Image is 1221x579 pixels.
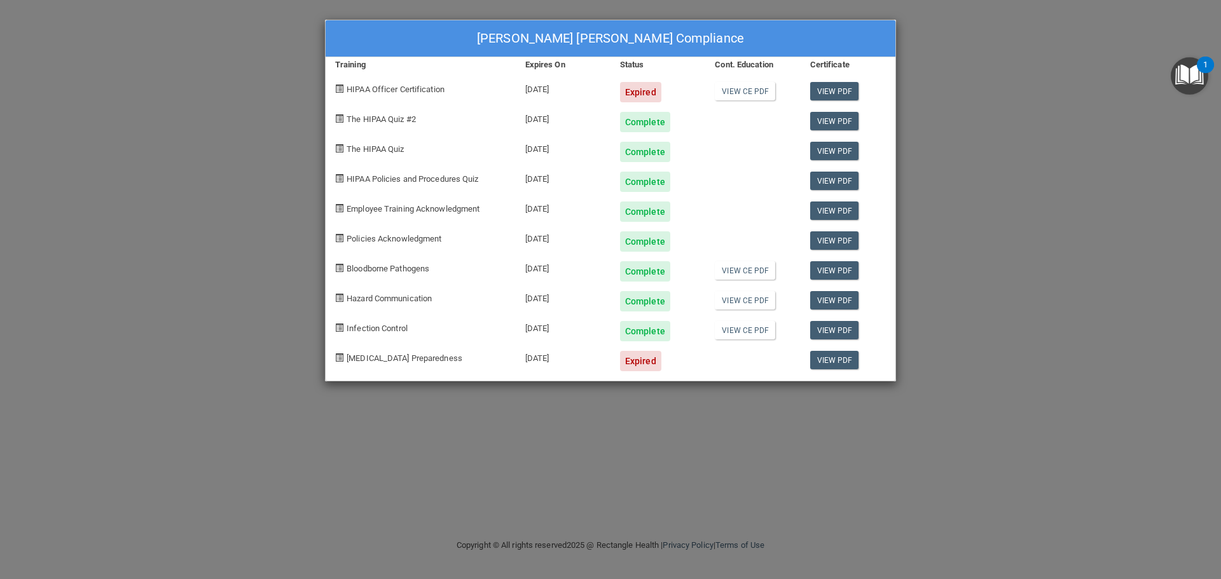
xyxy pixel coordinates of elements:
div: [DATE] [516,282,610,311]
a: View CE PDF [715,321,775,339]
div: [DATE] [516,102,610,132]
span: [MEDICAL_DATA] Preparedness [347,353,462,363]
a: View PDF [810,172,859,190]
div: Training [326,57,516,72]
div: Certificate [801,57,895,72]
div: Complete [620,142,670,162]
span: HIPAA Policies and Procedures Quiz [347,174,478,184]
div: [DATE] [516,252,610,282]
div: Complete [620,291,670,311]
span: The HIPAA Quiz #2 [347,114,416,124]
div: [DATE] [516,311,610,341]
div: Expired [620,351,661,371]
div: Expired [620,82,661,102]
div: Expires On [516,57,610,72]
div: Complete [620,231,670,252]
a: View PDF [810,112,859,130]
div: 1 [1203,65,1208,81]
a: View PDF [810,291,859,310]
a: View PDF [810,321,859,339]
div: [DATE] [516,162,610,192]
div: [DATE] [516,132,610,162]
div: [DATE] [516,341,610,371]
span: Infection Control [347,324,408,333]
a: View PDF [810,201,859,220]
a: View CE PDF [715,82,775,100]
a: View CE PDF [715,261,775,280]
div: [DATE] [516,222,610,252]
div: [PERSON_NAME] [PERSON_NAME] Compliance [326,20,895,57]
div: [DATE] [516,192,610,222]
span: Employee Training Acknowledgment [347,204,479,214]
div: Complete [620,201,670,222]
button: Open Resource Center, 1 new notification [1171,57,1208,95]
div: Complete [620,172,670,192]
a: View PDF [810,142,859,160]
div: Cont. Education [705,57,800,72]
div: Status [610,57,705,72]
a: View PDF [810,261,859,280]
a: View PDF [810,82,859,100]
span: Policies Acknowledgment [347,234,441,243]
a: View PDF [810,351,859,369]
span: Hazard Communication [347,294,432,303]
div: Complete [620,321,670,341]
span: Bloodborne Pathogens [347,264,429,273]
div: [DATE] [516,72,610,102]
a: View CE PDF [715,291,775,310]
div: Complete [620,261,670,282]
a: View PDF [810,231,859,250]
span: HIPAA Officer Certification [347,85,445,94]
span: The HIPAA Quiz [347,144,404,154]
div: Complete [620,112,670,132]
